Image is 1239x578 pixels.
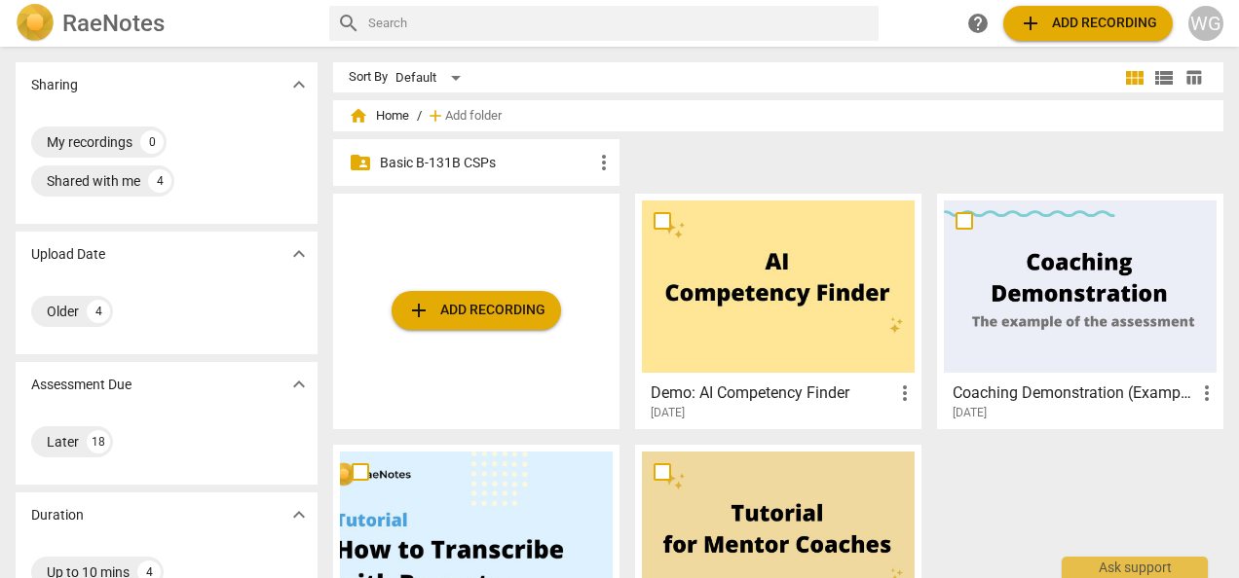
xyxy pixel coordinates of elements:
[893,381,917,405] span: more_vert
[953,381,1195,405] h3: Coaching Demonstration (Example)
[642,200,915,420] a: Demo: AI Competency Finder[DATE]
[16,4,55,43] img: Logo
[651,405,685,421] span: [DATE]
[284,239,314,269] button: Show more
[392,291,561,330] button: Upload
[287,503,311,526] span: expand_more
[1184,68,1203,87] span: table_chart
[953,405,987,421] span: [DATE]
[1123,66,1146,90] span: view_module
[47,171,140,191] div: Shared with me
[966,12,990,35] span: help
[47,432,79,452] div: Later
[349,106,409,126] span: Home
[284,70,314,99] button: Show more
[944,200,1217,420] a: Coaching Demonstration (Example)[DATE]
[31,505,84,525] p: Duration
[47,132,132,152] div: My recordings
[31,75,78,95] p: Sharing
[407,299,431,322] span: add
[1149,63,1179,92] button: List view
[47,302,79,321] div: Older
[1152,66,1176,90] span: view_list
[592,151,616,174] span: more_vert
[417,109,422,124] span: /
[1179,63,1208,92] button: Table view
[426,106,445,126] span: add
[1019,12,1042,35] span: add
[287,73,311,96] span: expand_more
[16,4,314,43] a: LogoRaeNotes
[445,109,502,124] span: Add folder
[284,370,314,399] button: Show more
[284,500,314,529] button: Show more
[31,375,131,395] p: Assessment Due
[651,381,893,405] h3: Demo: AI Competency Finder
[380,153,592,173] p: Basic B-131B CSPs
[287,373,311,396] span: expand_more
[140,130,164,154] div: 0
[87,430,110,453] div: 18
[395,62,468,93] div: Default
[349,70,388,85] div: Sort By
[1019,12,1157,35] span: Add recording
[1195,381,1219,405] span: more_vert
[349,106,368,126] span: home
[287,242,311,266] span: expand_more
[960,6,995,41] a: Help
[148,169,171,193] div: 4
[87,300,110,323] div: 4
[31,244,105,265] p: Upload Date
[407,299,545,322] span: Add recording
[1003,6,1173,41] button: Upload
[349,151,372,174] span: folder_shared
[62,10,165,37] h2: RaeNotes
[368,8,871,39] input: Search
[1062,557,1208,578] div: Ask support
[337,12,360,35] span: search
[1120,63,1149,92] button: Tile view
[1188,6,1223,41] button: WG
